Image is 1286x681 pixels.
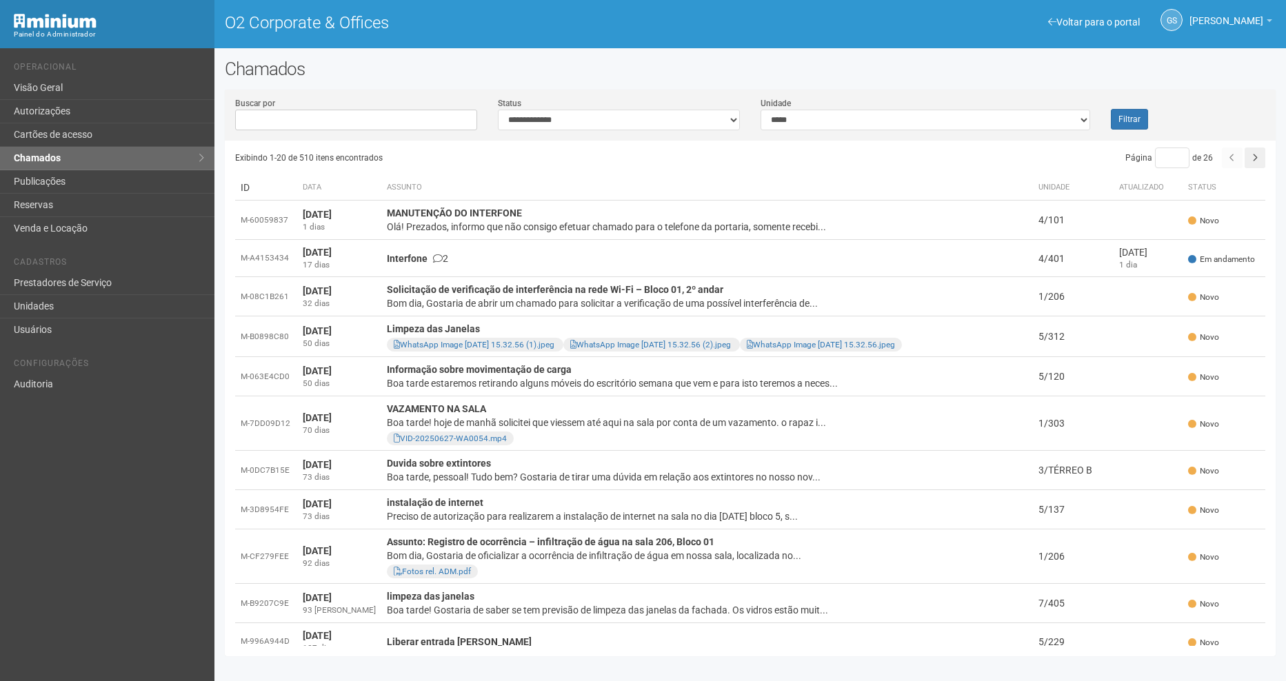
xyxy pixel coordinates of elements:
[394,434,507,443] a: VID-20250627-WA0054.mp4
[225,14,740,32] h1: O2 Corporate & Offices
[235,357,297,396] td: M-063E4CD0
[1033,357,1114,396] td: 5/120
[1033,451,1114,490] td: 3/TÉRREO B
[570,340,731,349] a: WhatsApp Image [DATE] 15.32.56 (2).jpeg
[1048,17,1140,28] a: Voltar para o portal
[14,257,204,272] li: Cadastros
[235,277,297,316] td: M-08C1B261
[303,545,332,556] strong: [DATE]
[1189,17,1272,28] a: [PERSON_NAME]
[1188,637,1219,649] span: Novo
[303,378,376,389] div: 50 dias
[303,471,376,483] div: 73 dias
[394,567,471,576] a: Fotos rel. ADM.pdf
[387,536,714,547] strong: Assunto: Registro de ocorrência – infiltração de água na sala 206, Bloco 01
[387,591,474,602] strong: limpeza das janelas
[303,604,376,616] div: 93 [PERSON_NAME]
[303,425,376,436] div: 70 dias
[1189,2,1263,26] span: Gabriela Souza
[14,14,97,28] img: Minium
[1188,332,1219,343] span: Novo
[1033,584,1114,623] td: 7/405
[303,558,376,569] div: 92 dias
[303,630,332,641] strong: [DATE]
[387,509,1028,523] div: Preciso de autorização para realizarem a instalação de internet na sala no dia [DATE] bloco 5, s...
[1188,465,1219,477] span: Novo
[1161,9,1183,31] a: GS
[394,340,554,349] a: WhatsApp Image [DATE] 15.32.56 (1).jpeg
[387,603,1028,617] div: Boa tarde! Gostaria de saber se tem previsão de limpeza das janelas da fachada. Os vidros estão m...
[303,592,332,603] strong: [DATE]
[381,175,1034,201] th: Assunto
[1119,260,1137,270] span: 1 dia
[387,416,1028,429] div: Boa tarde! hoje de manhã solicitei que viessem até aqui na sala por conta de um vazamento. o rapa...
[303,365,332,376] strong: [DATE]
[387,376,1028,390] div: Boa tarde estaremos retirando alguns móveis do escritório semana que vem e para isto teremos a ne...
[235,175,297,201] td: ID
[303,459,332,470] strong: [DATE]
[387,253,428,264] strong: Interfone
[1033,396,1114,451] td: 1/303
[303,511,376,522] div: 73 dias
[235,529,297,584] td: M-CF279FEE
[387,284,723,295] strong: Solicitação de verificação de interferência na rede Wi-Fi – Bloco 01, 2º andar
[14,62,204,77] li: Operacional
[1033,277,1114,316] td: 1/206
[1111,109,1148,130] button: Filtrar
[235,451,297,490] td: M-0DC7B15E
[1114,175,1183,201] th: Atualizado
[235,396,297,451] td: M-7DD09D12
[303,285,332,296] strong: [DATE]
[303,642,376,654] div: 107 dias
[1188,551,1219,563] span: Novo
[235,623,297,660] td: M-996A944D
[235,316,297,357] td: M-B0898C80
[1188,215,1219,227] span: Novo
[303,298,376,309] div: 32 dias
[303,325,332,336] strong: [DATE]
[387,323,480,334] strong: Limpeza das Janelas
[1033,316,1114,357] td: 5/312
[1188,598,1219,610] span: Novo
[1188,254,1255,265] span: Em andamento
[498,97,521,110] label: Status
[1033,490,1114,529] td: 5/137
[235,148,751,168] div: Exibindo 1-20 de 510 itens encontrados
[387,220,1028,234] div: Olá! Prezados, informo que não consigo efetuar chamado para o telefone da portaria, somente receb...
[387,207,522,218] strong: MANUTENÇÃO DO INTERFONE
[14,358,204,373] li: Configurações
[235,97,275,110] label: Buscar por
[303,259,376,271] div: 17 dias
[235,584,297,623] td: M-B9207C9E
[1033,529,1114,584] td: 1/206
[1188,292,1219,303] span: Novo
[1183,175,1265,201] th: Status
[387,458,491,469] strong: Duvida sobre extintores
[433,253,448,264] span: 2
[303,247,332,258] strong: [DATE]
[14,28,204,41] div: Painel do Administrador
[225,59,1276,79] h2: Chamados
[387,549,1028,562] div: Bom dia, Gostaria de oficializar a ocorrência de infiltração de água em nossa sala, localizada no...
[387,403,486,414] strong: VAZAMENTO NA SALA
[1033,623,1114,660] td: 5/229
[1033,175,1114,201] th: Unidade
[761,97,791,110] label: Unidade
[387,364,572,375] strong: Informação sobre movimentação de carga
[1188,372,1219,383] span: Novo
[1188,418,1219,430] span: Novo
[235,240,297,277] td: M-A4153434
[303,338,376,349] div: 50 dias
[235,490,297,529] td: M-3D8954FE
[303,412,332,423] strong: [DATE]
[387,470,1028,484] div: Boa tarde, pessoal! Tudo bem? Gostaria de tirar uma dúvida em relação aos extintores no nosso nov...
[1033,201,1114,240] td: 4/101
[387,296,1028,310] div: Bom dia, Gostaria de abrir um chamado para solicitar a verificação de uma possível interferência ...
[1125,153,1213,163] span: Página de 26
[1033,240,1114,277] td: 4/401
[303,209,332,220] strong: [DATE]
[235,201,297,240] td: M-60059837
[747,340,895,349] a: WhatsApp Image [DATE] 15.32.56.jpeg
[1188,505,1219,516] span: Novo
[297,175,381,201] th: Data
